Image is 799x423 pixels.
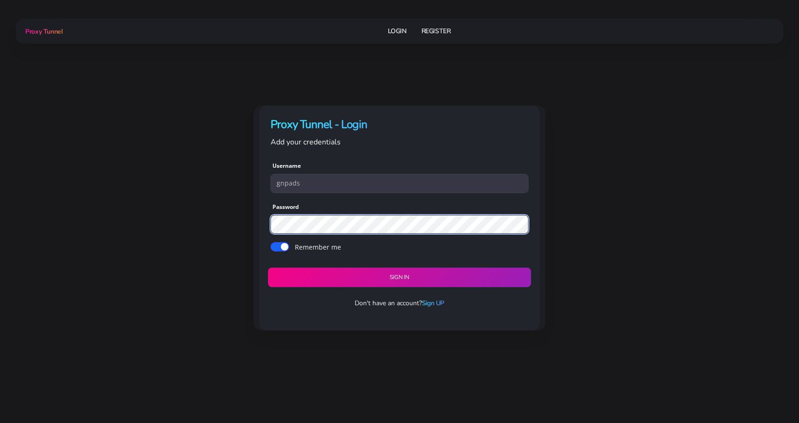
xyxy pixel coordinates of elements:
[271,117,528,132] h4: Proxy Tunnel - Login
[271,136,528,148] p: Add your credentials
[422,299,444,308] a: Sign UP
[23,24,63,39] a: Proxy Tunnel
[272,162,301,170] label: Username
[421,22,451,40] a: Register
[263,298,536,308] p: Don't have an account?
[271,174,528,193] input: Username
[388,22,407,40] a: Login
[25,27,63,36] span: Proxy Tunnel
[754,378,787,411] iframe: Webchat Widget
[295,242,341,252] label: Remember me
[272,203,299,211] label: Password
[268,268,531,287] button: Sign in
